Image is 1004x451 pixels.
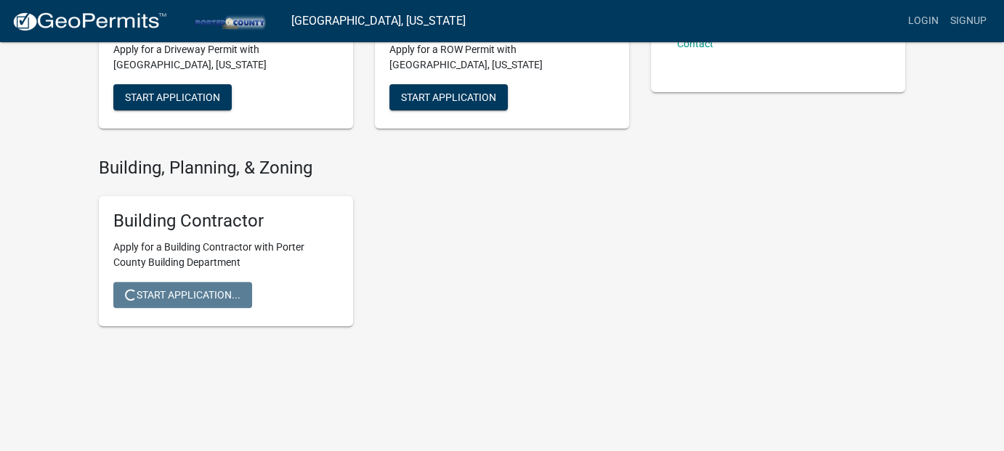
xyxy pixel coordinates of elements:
p: Apply for a Driveway Permit with [GEOGRAPHIC_DATA], [US_STATE] [113,42,339,73]
img: Porter County, Indiana [179,11,280,31]
p: Apply for a ROW Permit with [GEOGRAPHIC_DATA], [US_STATE] [389,42,615,73]
a: Login [902,7,944,35]
span: Start Application [125,91,220,102]
h4: Building, Planning, & Zoning [99,158,629,179]
p: Apply for a Building Contractor with Porter County Building Department [113,240,339,270]
a: Signup [944,7,992,35]
button: Start Application [113,84,232,110]
button: Start Application... [113,282,252,308]
span: Start Application... [125,289,240,301]
a: Contact [677,38,713,49]
span: Start Application [401,91,496,102]
button: Start Application [389,84,508,110]
h5: Building Contractor [113,211,339,232]
a: [GEOGRAPHIC_DATA], [US_STATE] [291,9,466,33]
